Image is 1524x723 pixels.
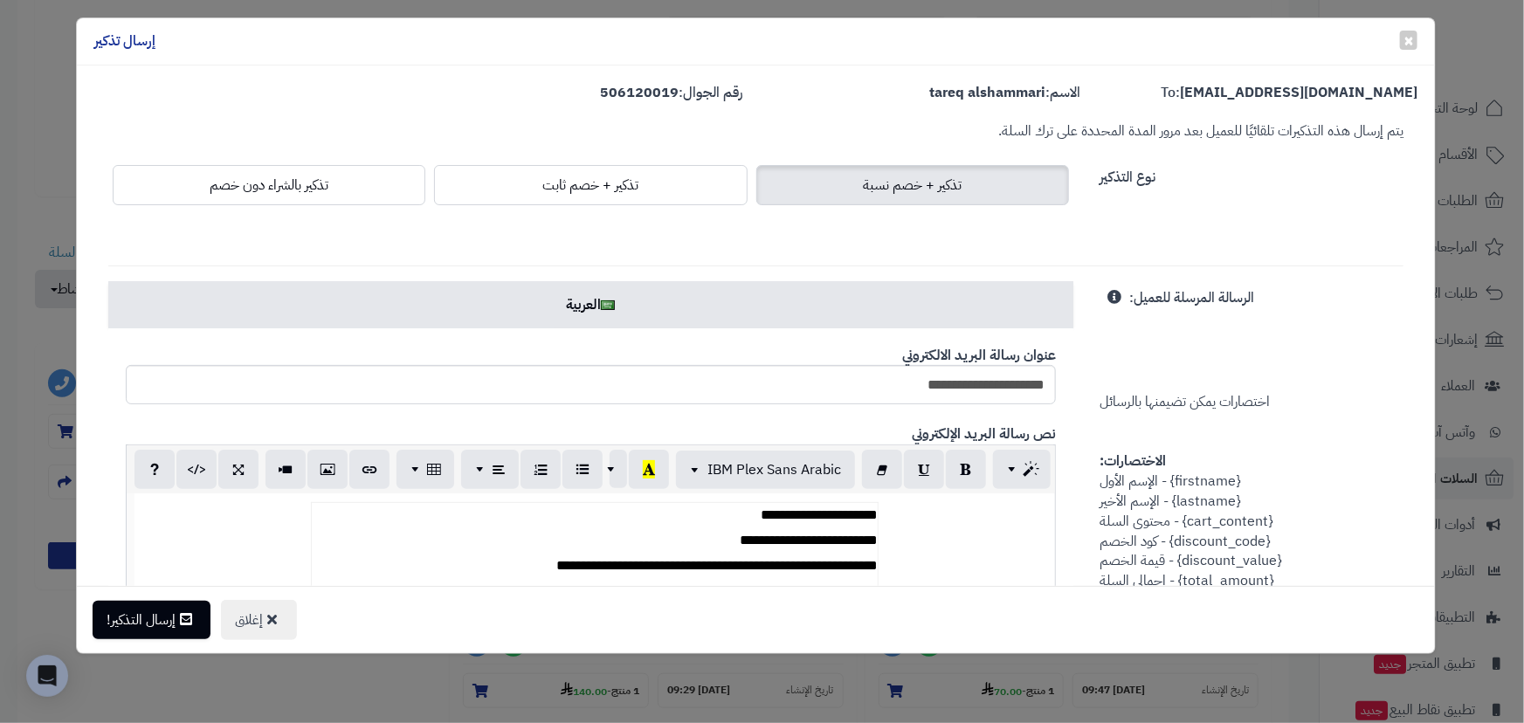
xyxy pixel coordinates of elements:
[210,175,328,196] span: تذكير بالشراء دون خصم
[1161,83,1417,103] label: To:
[912,423,1056,444] b: نص رسالة البريد الإلكتروني
[221,600,297,640] button: إغلاق
[601,83,743,103] label: رقم الجوال:
[929,83,1080,103] label: الاسم:
[601,300,615,310] img: ar.png
[1180,82,1417,103] strong: [EMAIL_ADDRESS][DOMAIN_NAME]
[108,281,1073,328] a: العربية
[1100,451,1166,472] strong: الاختصارات:
[1100,287,1291,651] span: اختصارات يمكن تضيمنها بالرسائل {firstname} - الإسم الأول {lastname} - الإسم الأخير {cart_content}...
[929,82,1045,103] strong: tareq alshammari
[1129,281,1254,308] label: الرسالة المرسلة للعميل:
[26,655,68,697] div: Open Intercom Messenger
[601,82,679,103] strong: 506120019
[902,345,1056,366] b: عنوان رسالة البريد الالكتروني
[1100,161,1155,188] label: نوع التذكير
[94,31,155,52] h4: إرسال تذكير
[863,175,962,196] span: تذكير + خصم نسبة
[707,459,841,480] span: IBM Plex Sans Arabic
[93,601,210,639] button: إرسال التذكير!
[542,175,638,196] span: تذكير + خصم ثابت
[1403,27,1414,53] span: ×
[998,120,1403,141] small: يتم إرسال هذه التذكيرات تلقائيًا للعميل بعد مرور المدة المحددة على ترك السلة.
